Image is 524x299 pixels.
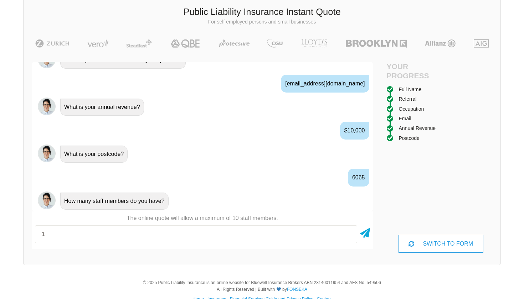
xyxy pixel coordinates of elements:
div: 6065 [348,169,369,187]
div: Email [399,115,411,122]
div: Full Name [399,85,422,93]
p: The online quote will allow a maximum of 10 staff members. [32,214,373,222]
img: Chatbot | PLI [38,145,56,162]
div: Annual Revenue [399,124,436,132]
img: Zurich | Public Liability Insurance [32,39,72,48]
img: Chatbot | PLI [38,98,56,115]
img: Allianz | Public Liability Insurance [421,39,459,48]
img: QBE | Public Liability Insurance [166,39,205,48]
div: Referral [399,95,417,103]
div: Occupation [399,105,424,113]
img: CGU | Public Liability Insurance [264,39,286,48]
img: Protecsure | Public Liability Insurance [216,39,252,48]
img: LLOYD's | Public Liability Insurance [297,39,332,48]
div: What is your postcode? [60,146,128,163]
img: Chatbot | PLI [38,192,56,209]
h4: Your Progress [387,62,441,80]
input: Number of staff [35,225,357,243]
img: Steadfast | Public Liability Insurance [123,39,155,48]
div: Postcode [399,134,420,142]
h3: Public Liability Insurance Instant Quote [29,6,495,19]
div: [EMAIL_ADDRESS][DOMAIN_NAME] [281,75,369,93]
img: Vero | Public Liability Insurance [84,39,112,48]
div: How many staff members do you have? [60,193,169,210]
div: SWITCH TO FORM [399,235,483,253]
div: What is your annual revenue? [60,99,144,116]
div: $10,000 [340,122,369,140]
p: For self employed persons and small businesses [29,19,495,26]
a: FONSEKA [287,287,307,292]
img: Brooklyn | Public Liability Insurance [343,39,410,48]
img: AIG | Public Liability Insurance [471,39,492,48]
